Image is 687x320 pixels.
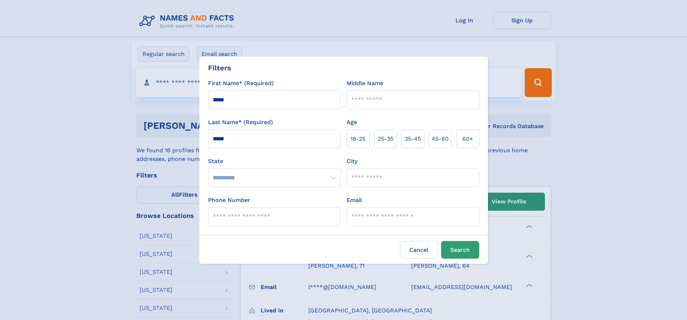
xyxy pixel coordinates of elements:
label: Middle Name [347,79,383,88]
span: 18‑25 [351,135,365,143]
label: Last Name* (Required) [208,118,273,127]
label: City [347,157,357,166]
label: Email [347,196,362,205]
label: Phone Number [208,196,250,205]
label: Cancel [400,241,438,259]
span: 25‑35 [378,135,393,143]
label: First Name* (Required) [208,79,274,88]
label: State [208,157,341,166]
button: Search [441,241,479,259]
div: Filters [208,62,231,73]
span: 35‑45 [405,135,421,143]
label: Age [347,118,357,127]
span: 45‑60 [432,135,449,143]
span: 60+ [462,135,473,143]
